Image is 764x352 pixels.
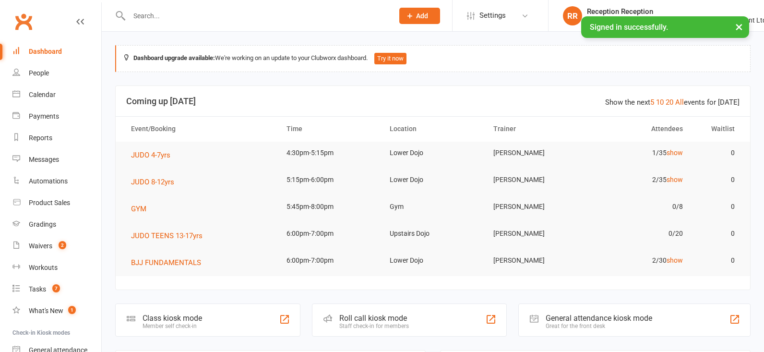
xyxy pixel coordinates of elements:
div: People [29,69,49,77]
td: Lower Dojo [381,142,485,164]
span: JUDO TEENS 13-17yrs [131,231,203,240]
div: What's New [29,307,63,315]
div: Automations [29,177,68,185]
div: Class kiosk mode [143,314,202,323]
a: show [667,176,683,183]
a: Automations [12,170,101,192]
div: Member self check-in [143,323,202,329]
td: [PERSON_NAME] [485,195,588,218]
button: Add [399,8,440,24]
div: Great for the front desk [546,323,652,329]
td: Gym [381,195,485,218]
input: Search... [126,9,387,23]
span: Signed in successfully. [590,23,668,32]
td: [PERSON_NAME] [485,249,588,272]
div: Waivers [29,242,52,250]
div: Tasks [29,285,46,293]
td: 5:45pm-8:00pm [278,195,382,218]
a: show [667,149,683,157]
th: Trainer [485,117,588,141]
td: [PERSON_NAME] [485,222,588,245]
td: [PERSON_NAME] [485,142,588,164]
td: 6:00pm-7:00pm [278,222,382,245]
span: JUDO 8-12yrs [131,178,174,186]
td: 4:30pm-5:15pm [278,142,382,164]
a: Dashboard [12,41,101,62]
a: People [12,62,101,84]
div: Show the next events for [DATE] [605,97,740,108]
td: 6:00pm-7:00pm [278,249,382,272]
a: 5 [650,98,654,107]
th: Waitlist [692,117,743,141]
a: Tasks 7 [12,279,101,300]
span: JUDO 4-7yrs [131,151,170,159]
button: JUDO 8-12yrs [131,176,181,188]
th: Location [381,117,485,141]
div: Messages [29,156,59,163]
div: Roll call kiosk mode [339,314,409,323]
button: JUDO TEENS 13-17yrs [131,230,209,242]
button: BJJ FUNDAMENTALS [131,257,208,268]
span: 7 [52,284,60,292]
a: Reports [12,127,101,149]
td: 0/20 [588,222,692,245]
td: 5:15pm-6:00pm [278,169,382,191]
div: Staff check-in for members [339,323,409,329]
td: 2/30 [588,249,692,272]
span: 1 [68,306,76,314]
span: 2 [59,241,66,249]
a: Calendar [12,84,101,106]
td: 0 [692,169,743,191]
a: What's New1 [12,300,101,322]
div: Calendar [29,91,56,98]
div: General attendance kiosk mode [546,314,652,323]
td: 0 [692,249,743,272]
button: Try it now [374,53,406,64]
div: Gradings [29,220,56,228]
button: JUDO 4-7yrs [131,149,177,161]
td: 0/8 [588,195,692,218]
a: Waivers 2 [12,235,101,257]
div: We're working on an update to your Clubworx dashboard. [115,45,751,72]
td: [PERSON_NAME] [485,169,588,191]
td: Lower Dojo [381,169,485,191]
th: Event/Booking [122,117,278,141]
td: Upstairs Dojo [381,222,485,245]
td: 0 [692,195,743,218]
strong: Dashboard upgrade available: [133,54,215,61]
button: GYM [131,203,153,215]
th: Attendees [588,117,692,141]
a: Messages [12,149,101,170]
span: BJJ FUNDAMENTALS [131,258,201,267]
div: Workouts [29,264,58,271]
a: Payments [12,106,101,127]
a: show [667,256,683,264]
h3: Coming up [DATE] [126,97,740,106]
a: Workouts [12,257,101,279]
span: GYM [131,205,146,213]
a: Clubworx [12,10,36,34]
a: Product Sales [12,192,101,214]
div: RR [563,6,582,25]
a: Gradings [12,214,101,235]
a: 10 [656,98,664,107]
td: 0 [692,222,743,245]
div: Payments [29,112,59,120]
td: 1/35 [588,142,692,164]
a: All [675,98,684,107]
td: Lower Dojo [381,249,485,272]
span: Add [416,12,428,20]
span: Settings [479,5,506,26]
div: Product Sales [29,199,70,206]
div: Dashboard [29,48,62,55]
td: 2/35 [588,169,692,191]
div: Reports [29,134,52,142]
button: × [730,16,748,37]
th: Time [278,117,382,141]
td: 0 [692,142,743,164]
a: 20 [666,98,673,107]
